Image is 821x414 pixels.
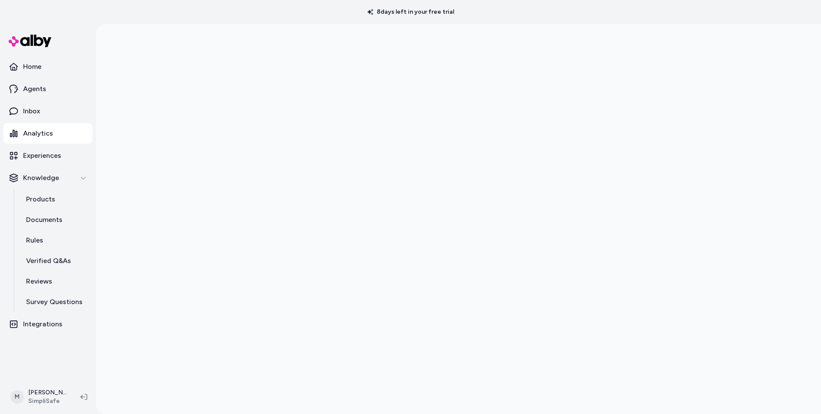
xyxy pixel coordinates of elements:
[23,151,61,161] p: Experiences
[18,189,92,210] a: Products
[3,145,92,166] a: Experiences
[18,230,92,251] a: Rules
[26,256,71,266] p: Verified Q&As
[3,56,92,77] a: Home
[23,319,62,329] p: Integrations
[26,235,43,245] p: Rules
[3,79,92,99] a: Agents
[18,251,92,271] a: Verified Q&As
[23,62,41,72] p: Home
[9,35,51,47] img: alby Logo
[23,106,40,116] p: Inbox
[28,397,67,405] span: SimpliSafe
[362,8,459,16] p: 8 days left in your free trial
[26,215,62,225] p: Documents
[3,314,92,334] a: Integrations
[18,210,92,230] a: Documents
[23,173,59,183] p: Knowledge
[26,297,83,307] p: Survey Questions
[10,390,24,404] span: M
[23,128,53,139] p: Analytics
[5,383,74,411] button: M[PERSON_NAME]SimpliSafe
[28,388,67,397] p: [PERSON_NAME]
[3,168,92,188] button: Knowledge
[3,123,92,144] a: Analytics
[18,271,92,292] a: Reviews
[26,194,55,204] p: Products
[26,276,52,287] p: Reviews
[3,101,92,121] a: Inbox
[23,84,46,94] p: Agents
[18,292,92,312] a: Survey Questions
